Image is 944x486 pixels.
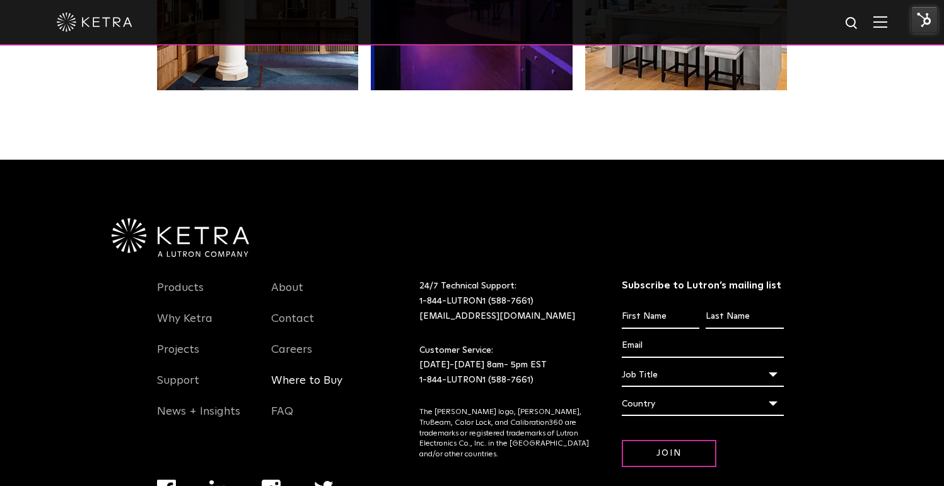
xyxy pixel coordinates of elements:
[419,343,590,388] p: Customer Service: [DATE]-[DATE] 8am- 5pm EST
[622,305,699,329] input: First Name
[419,297,533,305] a: 1-844-LUTRON1 (588-7661)
[271,405,293,434] a: FAQ
[622,279,784,292] h3: Subscribe to Lutron’s mailing list
[419,407,590,460] p: The [PERSON_NAME] logo, [PERSON_NAME], TruBeam, Color Lock, and Calibration360 are trademarks or ...
[419,312,575,321] a: [EMAIL_ADDRESS][DOMAIN_NAME]
[157,281,204,310] a: Products
[112,218,249,258] img: Ketra-aLutronCo_White_RGB
[271,374,342,403] a: Where to Buy
[873,16,887,28] img: Hamburger%20Nav.svg
[706,305,783,329] input: Last Name
[419,376,533,384] a: 1-844-LUTRON1 (588-7661)
[157,405,240,434] a: News + Insights
[911,6,938,33] img: HubSpot Tools Menu Toggle
[844,16,860,32] img: search icon
[419,279,590,324] p: 24/7 Technical Support:
[622,440,716,467] input: Join
[157,374,199,403] a: Support
[271,343,312,372] a: Careers
[622,392,784,416] div: Country
[271,312,314,341] a: Contact
[57,13,132,32] img: ketra-logo-2019-white
[157,312,213,341] a: Why Ketra
[271,279,367,434] div: Navigation Menu
[271,281,303,310] a: About
[622,363,784,387] div: Job Title
[622,334,784,358] input: Email
[157,279,253,434] div: Navigation Menu
[157,343,199,372] a: Projects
